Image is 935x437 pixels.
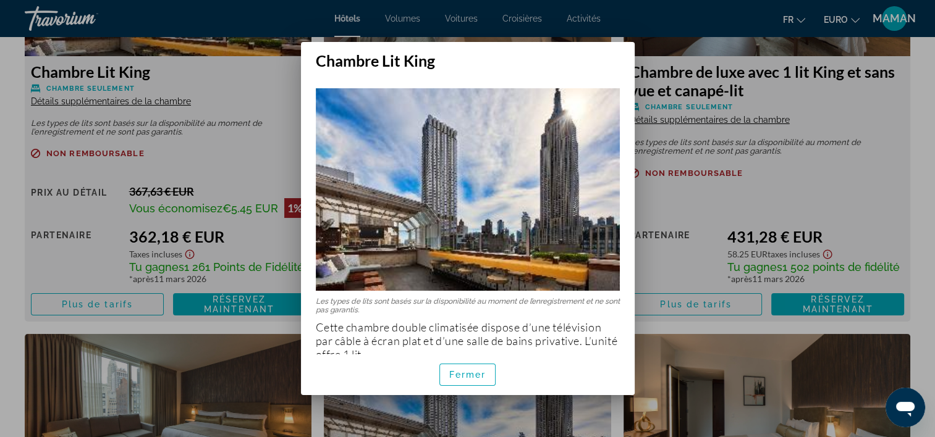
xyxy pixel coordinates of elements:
[439,364,496,386] button: Fermer
[301,42,635,70] h2: Chambre Lit King
[449,370,486,380] span: Fermer
[316,320,620,361] p: Cette chambre double climatisée dispose d’une télévision par câble à écran plat et d’une salle de...
[316,88,620,291] img: Chambre Lit King
[886,388,925,427] iframe: Bouton de lancement de la fenêtre de messagerie
[316,297,620,314] p: Les types de lits sont basés sur la disponibilité au moment de l’enregistrement et ne sont pas ga...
